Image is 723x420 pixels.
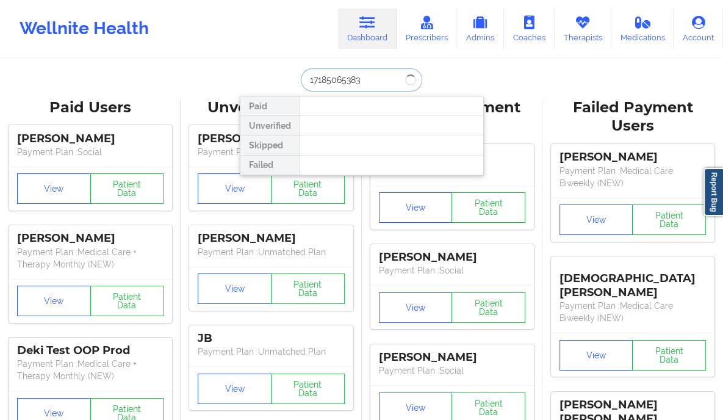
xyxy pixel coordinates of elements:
div: Failed [240,156,300,175]
p: Payment Plan : Social [17,146,164,158]
p: Payment Plan : Medical Care Biweekly (NEW) [559,300,706,324]
div: [PERSON_NAME] [379,350,525,364]
div: Paid Users [9,98,172,117]
button: View [559,205,633,235]
p: Payment Plan : Medical Care + Therapy Monthly (NEW) [17,246,164,270]
button: Patient Data [632,340,706,371]
a: Coaches [504,9,555,49]
p: Payment Plan : Medical Care + Therapy Monthly (NEW) [17,358,164,382]
p: Payment Plan : Unmatched Plan [198,146,344,158]
div: JB [198,331,344,346]
button: Patient Data [271,173,345,204]
a: Account [674,9,723,49]
a: Prescribers [397,9,457,49]
button: Patient Data [271,374,345,404]
div: Failed Payment Users [551,98,714,136]
p: Payment Plan : Unmatched Plan [198,346,344,358]
button: View [198,173,272,204]
button: View [379,192,453,223]
button: View [559,340,633,371]
div: [PERSON_NAME] [17,231,164,245]
div: Deki Test OOP Prod [17,344,164,358]
button: View [198,374,272,404]
button: View [17,286,91,316]
a: Medications [611,9,674,49]
button: Patient Data [271,273,345,304]
p: Payment Plan : Social [379,264,525,277]
div: [PERSON_NAME] [17,132,164,146]
p: Payment Plan : Medical Care Biweekly (NEW) [559,165,706,189]
button: View [17,173,91,204]
div: Paid [240,96,300,116]
div: Unverified Users [189,98,353,117]
button: Patient Data [451,192,525,223]
button: Patient Data [90,173,164,204]
a: Therapists [555,9,611,49]
p: Payment Plan : Unmatched Plan [198,246,344,258]
button: Patient Data [632,205,706,235]
div: [PERSON_NAME] [559,150,706,164]
button: View [198,273,272,304]
button: View [379,292,453,323]
div: [DEMOGRAPHIC_DATA][PERSON_NAME] [559,262,706,300]
a: Report Bug [703,168,723,216]
p: Payment Plan : Social [379,364,525,377]
button: Patient Data [90,286,164,316]
a: Admins [456,9,504,49]
div: [PERSON_NAME] [198,132,344,146]
div: [PERSON_NAME] [198,231,344,245]
div: [PERSON_NAME] [379,250,525,264]
div: Skipped [240,136,300,155]
div: Unverified [240,116,300,136]
button: Patient Data [451,292,525,323]
a: Dashboard [338,9,397,49]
